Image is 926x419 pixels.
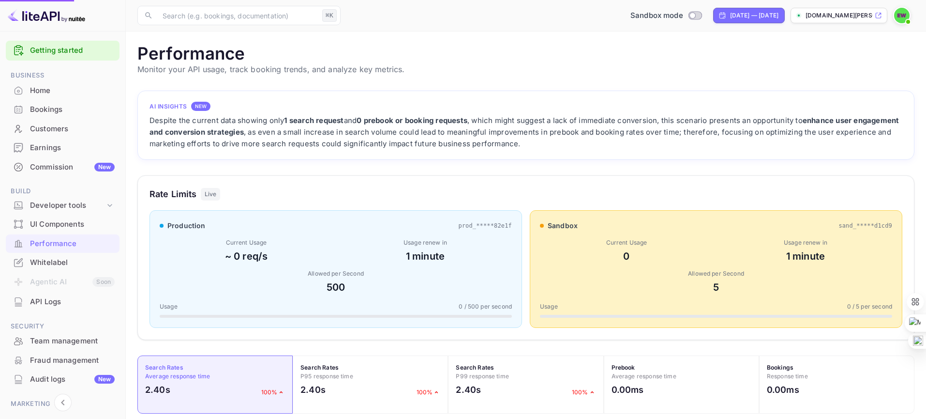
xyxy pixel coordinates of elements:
strong: 1 search request [284,116,344,125]
div: ~ 0 req/s [160,249,333,264]
a: Getting started [30,45,115,56]
div: 500 [160,280,512,295]
a: Performance [6,234,119,252]
a: Customers [6,120,119,138]
a: API Logs [6,293,119,310]
div: Customers [6,120,119,139]
strong: Search Rates [456,364,494,371]
a: Home [6,81,119,99]
div: Current Usage [160,238,333,247]
p: 100% [572,388,596,397]
div: UI Components [6,215,119,234]
strong: Search Rates [300,364,339,371]
h1: Performance [137,43,914,63]
div: Switch to Production mode [627,10,705,21]
span: Sandbox mode [630,10,683,21]
div: 1 minute [339,249,512,264]
div: Team management [30,336,115,347]
div: Audit logs [30,374,115,385]
div: UI Components [30,219,115,230]
h2: 2.40s [300,383,326,396]
div: API Logs [30,296,115,308]
span: 0 / 5 per second [847,302,892,311]
div: Despite the current data showing only and , which might suggest a lack of immediate conversion, t... [149,115,902,150]
div: API Logs [6,293,119,311]
div: Fraud management [6,351,119,370]
a: CommissionNew [6,158,119,176]
div: Home [30,85,115,96]
div: Whitelabel [6,253,119,272]
img: LiteAPI logo [8,8,85,23]
strong: Bookings [767,364,793,371]
div: Earnings [6,139,119,157]
div: New [94,163,115,171]
div: Home [6,81,119,100]
div: Usage renew in [719,238,892,247]
h2: 0.00ms [612,383,644,396]
h2: 2.40s [145,383,170,396]
a: Fraud management [6,351,119,369]
div: Customers [30,124,115,135]
div: Allowed per Second [160,269,512,278]
span: Build [6,186,119,197]
div: ⌘K [322,9,337,22]
span: production [167,220,206,231]
div: 5 [540,280,892,295]
div: Team management [6,332,119,351]
div: Performance [30,238,115,249]
p: 100% [261,388,285,397]
h3: Rate Limits [149,187,197,201]
strong: Search Rates [145,364,183,371]
p: Monitor your API usage, track booking trends, and analyze key metrics. [137,63,914,75]
div: Performance [6,234,119,253]
div: CommissionNew [6,158,119,177]
img: El Wong [894,8,910,23]
div: Bookings [6,100,119,119]
a: UI Components [6,215,119,233]
span: Business [6,70,119,81]
span: Marketing [6,399,119,409]
span: P95 response time [300,372,353,380]
div: Commission [30,162,115,173]
a: Team management [6,332,119,350]
span: Usage [540,302,558,311]
span: Security [6,321,119,332]
div: 1 minute [719,249,892,264]
div: Allowed per Second [540,269,892,278]
span: Response time [767,372,808,380]
span: 0 / 500 per second [459,302,512,311]
span: sandbox [548,220,578,231]
div: Earnings [30,142,115,154]
span: P99 response time [456,372,509,380]
div: [DATE] — [DATE] [730,11,778,20]
a: Earnings [6,139,119,156]
div: Audit logsNew [6,370,119,389]
div: Bookings [30,104,115,115]
h2: 2.40s [456,383,481,396]
div: Developer tools [30,200,105,211]
div: New [94,375,115,384]
strong: Prebook [612,364,635,371]
a: Audit logsNew [6,370,119,388]
p: [DOMAIN_NAME][PERSON_NAME] [806,11,873,20]
h2: 0.00ms [767,383,799,396]
span: Average response time [145,372,210,380]
button: Collapse navigation [54,394,72,411]
div: Developer tools [6,197,119,214]
p: 100% [417,388,441,397]
div: Fraud management [30,355,115,366]
div: Current Usage [540,238,713,247]
span: Usage [160,302,178,311]
h4: AI Insights [149,102,187,111]
div: Live [201,188,221,201]
input: Search (e.g. bookings, documentation) [157,6,318,25]
a: Bookings [6,100,119,118]
div: Whitelabel [30,257,115,268]
strong: 0 prebook or booking requests [357,116,467,125]
div: Getting started [6,41,119,61]
div: Usage renew in [339,238,512,247]
span: Average response time [612,372,676,380]
a: Whitelabel [6,253,119,271]
div: 0 [540,249,713,264]
div: NEW [191,102,210,111]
